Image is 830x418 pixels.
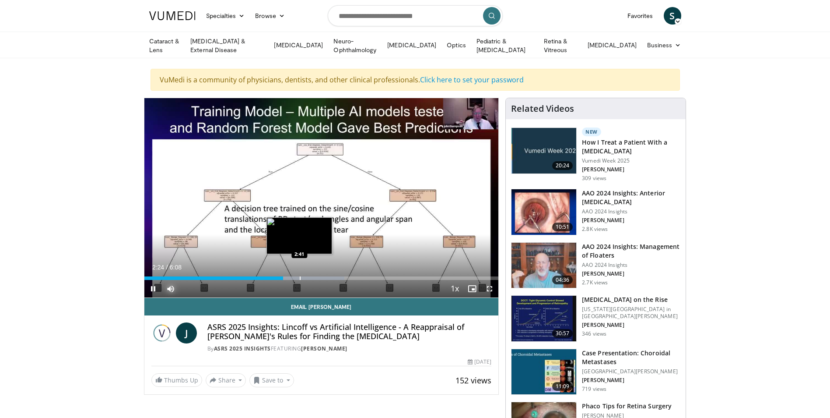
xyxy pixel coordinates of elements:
[582,306,680,320] p: [US_STATE][GEOGRAPHIC_DATA] in [GEOGRAPHIC_DATA][PERSON_NAME]
[511,349,576,395] img: 9cedd946-ce28-4f52-ae10-6f6d7f6f31c7.150x105_q85_crop-smart_upscale.jpg
[266,217,332,254] img: image.jpeg
[552,276,573,284] span: 04:36
[582,322,680,329] p: [PERSON_NAME]
[446,280,463,298] button: Playback Rate
[185,37,269,54] a: [MEDICAL_DATA] & External Disease
[582,270,680,277] p: [PERSON_NAME]
[582,166,680,173] p: [PERSON_NAME]
[471,37,539,54] a: Pediatric & [MEDICAL_DATA]
[151,322,172,344] img: ASRS 2025 Insights
[207,322,492,341] h4: ASRS 2025 Insights: Lincoff vs Artificial Intelligence - A Reappraisal of [PERSON_NAME]'s Rules f...
[582,217,680,224] p: [PERSON_NAME]
[582,242,680,260] h3: AAO 2024 Insights: Management of Floaters
[328,5,503,26] input: Search topics, interventions
[301,345,347,352] a: [PERSON_NAME]
[642,36,686,54] a: Business
[201,7,250,25] a: Specialties
[622,7,658,25] a: Favorites
[582,295,680,304] h3: [MEDICAL_DATA] on the Rise
[552,161,573,170] span: 20:24
[455,375,491,386] span: 152 views
[582,330,606,337] p: 346 views
[552,329,573,338] span: 30:57
[152,264,164,271] span: 2:24
[441,36,471,54] a: Optics
[151,373,202,387] a: Thumbs Up
[249,373,294,387] button: Save to
[552,223,573,231] span: 10:51
[463,280,481,298] button: Enable picture-in-picture mode
[144,276,499,280] div: Progress Bar
[582,279,608,286] p: 2.7K views
[481,280,498,298] button: Fullscreen
[582,157,680,164] p: Vumedi Week 2025
[144,298,499,315] a: Email [PERSON_NAME]
[151,69,680,91] div: VuMedi is a community of physicians, dentists, and other clinical professionals.
[582,377,680,384] p: [PERSON_NAME]
[207,345,492,353] div: By FEATURING
[582,175,606,182] p: 309 views
[162,280,179,298] button: Mute
[582,349,680,366] h3: Case Presentation: Choroidal Metastases
[250,7,290,25] a: Browse
[144,280,162,298] button: Pause
[552,382,573,391] span: 11:09
[144,37,186,54] a: Cataract & Lens
[664,7,681,25] a: S
[214,345,271,352] a: ASRS 2025 Insights
[582,226,608,233] p: 2.8K views
[170,264,182,271] span: 6:08
[166,264,168,271] span: /
[511,128,680,182] a: 20:24 New How I Treat a Patient With a [MEDICAL_DATA] Vumedi Week 2025 [PERSON_NAME] 309 views
[511,296,576,341] img: 4ce8c11a-29c2-4c44-a801-4e6d49003971.150x105_q85_crop-smart_upscale.jpg
[144,98,499,298] video-js: Video Player
[582,36,642,54] a: [MEDICAL_DATA]
[539,37,582,54] a: Retina & Vitreous
[511,103,574,114] h4: Related Videos
[582,368,680,375] p: [GEOGRAPHIC_DATA][PERSON_NAME]
[149,11,196,20] img: VuMedi Logo
[511,349,680,395] a: 11:09 Case Presentation: Choroidal Metastases [GEOGRAPHIC_DATA][PERSON_NAME] [PERSON_NAME] 719 views
[582,138,680,156] h3: How I Treat a Patient With a [MEDICAL_DATA]
[382,36,441,54] a: [MEDICAL_DATA]
[582,402,672,411] h3: Phaco Tips for Retina Surgery
[582,262,680,269] p: AAO 2024 Insights
[582,208,680,215] p: AAO 2024 Insights
[269,36,328,54] a: [MEDICAL_DATA]
[328,37,382,54] a: Neuro-Ophthalmology
[420,75,524,85] a: Click here to set your password
[176,322,197,344] a: J
[511,295,680,342] a: 30:57 [MEDICAL_DATA] on the Rise [US_STATE][GEOGRAPHIC_DATA] in [GEOGRAPHIC_DATA][PERSON_NAME] [P...
[511,189,576,235] img: fd942f01-32bb-45af-b226-b96b538a46e6.150x105_q85_crop-smart_upscale.jpg
[582,386,606,393] p: 719 views
[582,128,601,136] p: New
[582,189,680,206] h3: AAO 2024 Insights: Anterior [MEDICAL_DATA]
[511,128,576,174] img: 02d29458-18ce-4e7f-be78-7423ab9bdffd.jpg.150x105_q85_crop-smart_upscale.jpg
[511,189,680,235] a: 10:51 AAO 2024 Insights: Anterior [MEDICAL_DATA] AAO 2024 Insights [PERSON_NAME] 2.8K views
[468,358,491,366] div: [DATE]
[511,242,680,289] a: 04:36 AAO 2024 Insights: Management of Floaters AAO 2024 Insights [PERSON_NAME] 2.7K views
[206,373,246,387] button: Share
[511,243,576,288] img: 8e655e61-78ac-4b3e-a4e7-f43113671c25.150x105_q85_crop-smart_upscale.jpg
